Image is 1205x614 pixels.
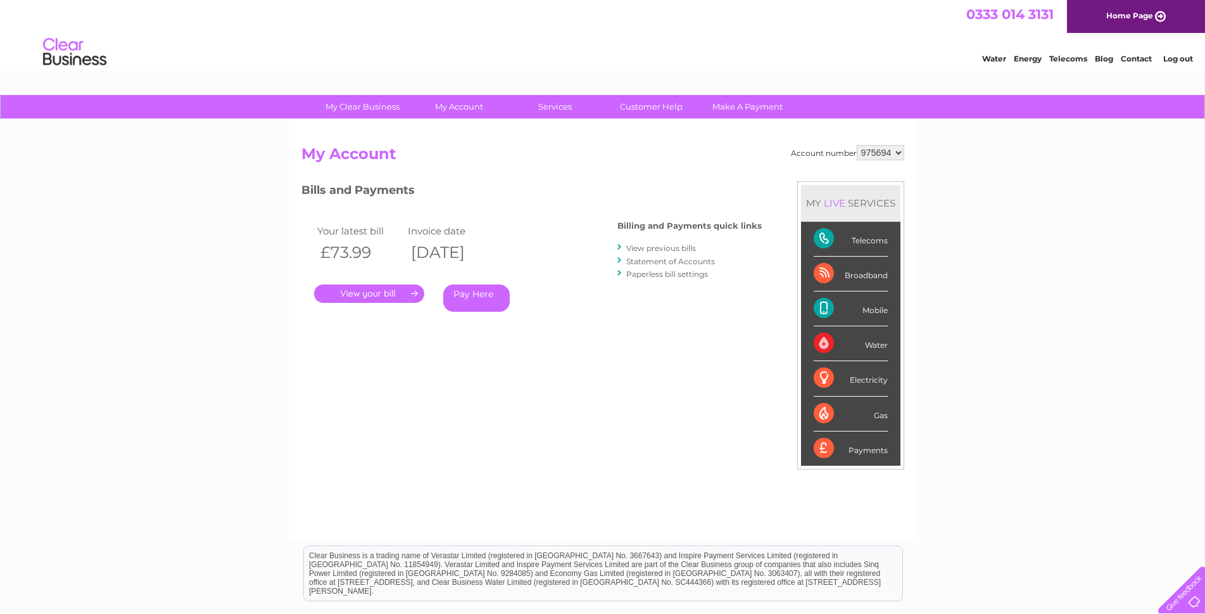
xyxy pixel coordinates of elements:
[626,269,708,279] a: Paperless bill settings
[626,257,715,266] a: Statement of Accounts
[304,7,902,61] div: Clear Business is a trading name of Verastar Limited (registered in [GEOGRAPHIC_DATA] No. 3667643...
[599,95,703,118] a: Customer Help
[314,222,405,240] td: Your latest bill
[626,243,696,253] a: View previous bills
[1095,54,1113,63] a: Blog
[966,6,1054,22] a: 0333 014 3131
[814,361,888,396] div: Electricity
[814,291,888,326] div: Mobile
[814,397,888,432] div: Gas
[1163,54,1193,63] a: Log out
[314,285,424,303] a: .
[814,326,888,361] div: Water
[1121,54,1152,63] a: Contact
[1014,54,1042,63] a: Energy
[405,240,496,265] th: [DATE]
[443,285,510,312] a: Pay Here
[814,432,888,466] div: Payments
[617,221,762,231] h4: Billing and Payments quick links
[42,33,107,72] img: logo.png
[814,222,888,257] div: Telecoms
[405,222,496,240] td: Invoice date
[791,145,904,160] div: Account number
[503,95,607,118] a: Services
[301,181,762,203] h3: Bills and Payments
[407,95,511,118] a: My Account
[314,240,405,265] th: £73.99
[801,185,900,221] div: MY SERVICES
[814,257,888,291] div: Broadband
[310,95,415,118] a: My Clear Business
[1049,54,1087,63] a: Telecoms
[695,95,800,118] a: Make A Payment
[982,54,1006,63] a: Water
[301,145,904,169] h2: My Account
[821,197,848,209] div: LIVE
